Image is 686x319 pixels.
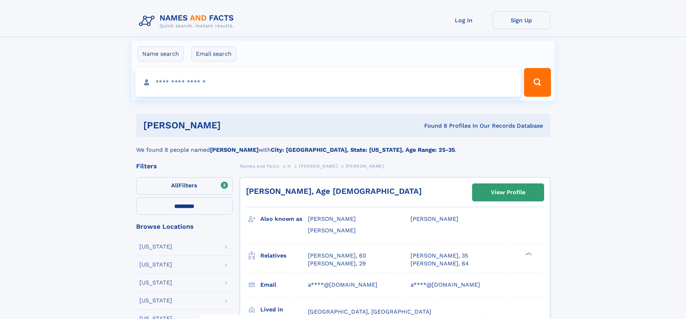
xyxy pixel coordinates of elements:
[260,279,308,291] h3: Email
[136,137,550,154] div: We found 8 people named with .
[171,182,179,189] span: All
[260,304,308,316] h3: Lived in
[491,184,525,201] div: View Profile
[287,164,291,169] span: H
[136,223,233,230] div: Browse Locations
[472,184,544,201] a: View Profile
[308,260,366,268] a: [PERSON_NAME], 29
[346,164,384,169] span: [PERSON_NAME]
[139,298,172,304] div: [US_STATE]
[524,68,551,97] button: Search Button
[260,213,308,225] h3: Also known as
[139,280,172,286] div: [US_STATE]
[411,252,468,260] a: [PERSON_NAME], 35
[524,251,532,256] div: ❯
[308,252,366,260] a: [PERSON_NAME], 60
[435,12,493,29] a: Log In
[299,164,337,169] span: [PERSON_NAME]
[136,12,240,31] img: Logo Names and Facts
[411,215,458,222] span: [PERSON_NAME]
[308,215,356,222] span: [PERSON_NAME]
[287,161,291,170] a: H
[322,122,543,130] div: Found 8 Profiles In Our Records Database
[135,68,521,97] input: search input
[299,161,337,170] a: [PERSON_NAME]
[246,187,422,196] a: [PERSON_NAME], Age [DEMOGRAPHIC_DATA]
[210,146,259,153] b: [PERSON_NAME]
[139,244,172,250] div: [US_STATE]
[493,12,550,29] a: Sign Up
[138,46,184,61] label: Name search
[411,260,469,268] a: [PERSON_NAME], 64
[136,163,233,169] div: Filters
[139,262,172,268] div: [US_STATE]
[308,227,356,234] span: [PERSON_NAME]
[240,161,279,170] a: Names and Facts
[136,177,233,195] label: Filters
[308,308,431,315] span: [GEOGRAPHIC_DATA], [GEOGRAPHIC_DATA]
[143,121,323,130] h1: [PERSON_NAME]
[191,46,236,61] label: Email search
[271,146,455,153] b: City: [GEOGRAPHIC_DATA], State: [US_STATE], Age Range: 25-35
[260,250,308,262] h3: Relatives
